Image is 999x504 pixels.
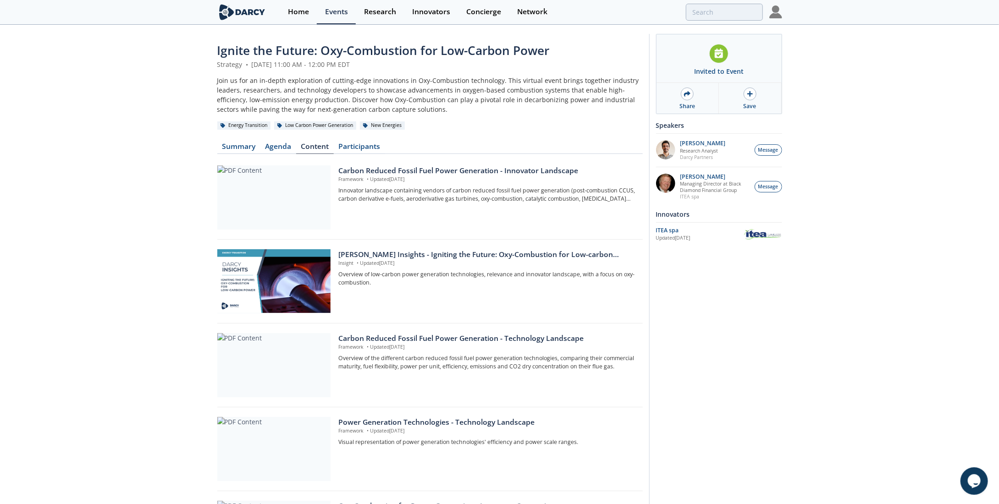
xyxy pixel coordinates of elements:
a: ITEA spa Updated[DATE] ITEA spa [656,226,782,242]
div: Events [325,8,348,16]
p: Framework Updated [DATE] [338,176,636,183]
span: • [365,176,370,182]
p: ITEA spa [680,193,750,200]
div: Innovators [412,8,450,16]
a: Darcy Insights - Igniting the Future: Oxy-Combustion for Low-carbon power preview [PERSON_NAME] I... [217,249,643,313]
img: logo-wide.svg [217,4,267,20]
div: Join us for an in-depth exploration of cutting-edge innovations in Oxy-Combustion technology. Thi... [217,76,643,114]
div: Research [364,8,396,16]
div: Speakers [656,117,782,133]
span: Message [758,183,778,191]
div: Network [517,8,547,16]
div: Energy Transition [217,121,271,130]
div: Concierge [466,8,501,16]
div: New Energies [360,121,405,130]
div: Share [679,102,695,110]
span: • [365,427,370,434]
a: PDF Content Carbon Reduced Fossil Fuel Power Generation - Technology Landscape Framework •Updated... [217,333,643,397]
a: Content [296,143,334,154]
p: Insight Updated [DATE] [338,260,636,267]
div: Strategy [DATE] 11:00 AM - 12:00 PM EDT [217,60,643,69]
span: Ignite the Future: Oxy-Combustion for Low-Carbon Power [217,42,550,59]
div: ITEA spa [656,226,744,235]
div: [PERSON_NAME] Insights - Igniting the Future: Oxy-Combustion for Low-carbon power [338,249,636,260]
p: Darcy Partners [680,154,725,160]
div: Carbon Reduced Fossil Fuel Power Generation - Technology Landscape [338,333,636,344]
img: e78dc165-e339-43be-b819-6f39ce58aec6 [656,140,675,159]
a: PDF Content Carbon Reduced Fossil Fuel Power Generation - Innovator Landscape Framework •Updated[... [217,165,643,230]
div: Home [288,8,309,16]
div: Power Generation Technologies - Technology Landscape [338,417,636,428]
p: Framework Updated [DATE] [338,344,636,351]
iframe: chat widget [960,467,990,495]
p: [PERSON_NAME] [680,140,725,147]
p: Framework Updated [DATE] [338,427,636,435]
button: Message [755,144,782,156]
div: Innovators [656,206,782,222]
a: Participants [334,143,385,154]
span: • [244,60,250,69]
div: Low Carbon Power Generation [274,121,357,130]
p: Managing Director at Black Diamond Financial Group [680,181,750,193]
p: Overview of low-carbon power generation technologies, relevance and innovator landscape, with a f... [338,270,636,287]
p: Overview of the different carbon reduced fossil fuel power generation technologies, comparing the... [338,354,636,371]
a: Agenda [260,143,296,154]
p: Research Analyst [680,148,725,154]
img: ITEA spa [744,228,782,241]
a: PDF Content Power Generation Technologies - Technology Landscape Framework •Updated[DATE] Visual ... [217,417,643,481]
div: Invited to Event [694,66,744,76]
p: Innovator landscape containing vendors of carbon reduced fossil fuel power generation (post-combu... [338,186,636,203]
p: [PERSON_NAME] [680,174,750,180]
div: Save [744,102,756,110]
img: 5c882eca-8b14-43be-9dc2-518e113e9a37 [656,174,675,193]
a: Summary [217,143,260,154]
div: Updated [DATE] [656,235,744,242]
p: Visual representation of power generation technologies' efficiency and power scale ranges. [338,438,636,446]
button: Message [755,181,782,192]
span: Message [758,147,778,154]
span: • [355,260,360,266]
img: Profile [769,5,782,18]
span: • [365,344,370,350]
div: Carbon Reduced Fossil Fuel Power Generation - Innovator Landscape [338,165,636,176]
input: Advanced Search [686,4,763,21]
